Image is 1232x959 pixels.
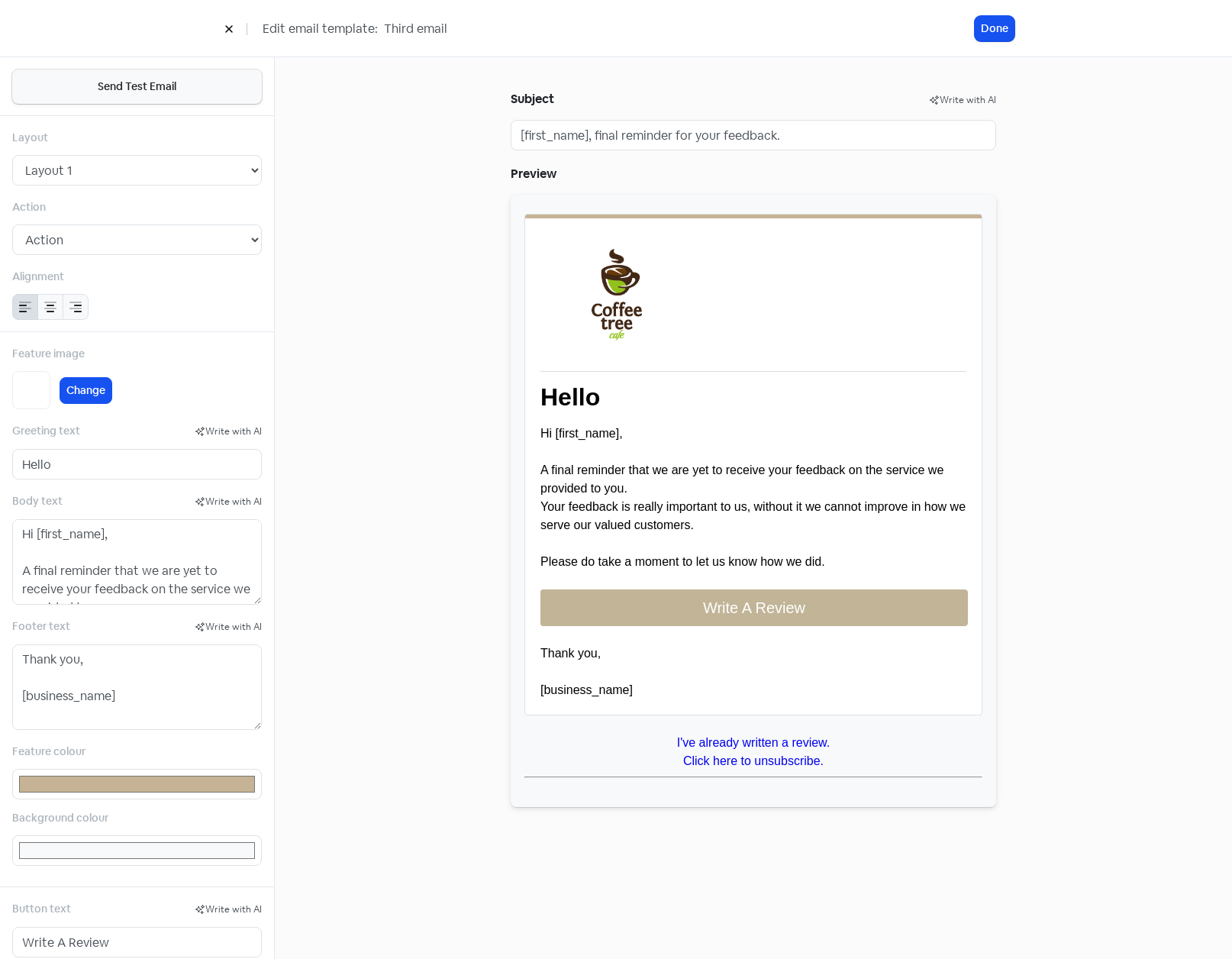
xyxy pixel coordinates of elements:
[205,903,262,915] span: Write with AI
[12,269,64,285] label: Alignment
[12,744,85,760] label: Feature colour
[12,901,195,917] label: Button text
[12,493,195,509] label: Body text
[30,189,89,216] span: Hello
[12,69,262,104] button: Send Test Email
[940,94,996,106] span: Write with AI
[12,130,48,146] label: Layout
[263,20,378,38] span: Edit email template:
[12,618,195,634] label: Footer text
[12,423,195,439] label: Greeting text
[30,395,457,431] a: Write A Review
[975,16,1014,41] button: Done
[166,541,319,554] a: I've already written a review.
[173,560,313,573] a: Click here to unsubscribe.
[205,425,262,438] span: Write with AI
[30,39,182,161] img: 2adb7623-5850-44fd-84ce-d22fa7155e6b.png
[12,346,85,362] label: Feature image
[12,199,46,215] label: Action
[12,810,108,826] label: Background colour
[60,377,112,404] button: Change
[30,39,456,505] div: Hi [first_name], A final reminder that we are yet to receive your feedback on the service we prov...
[511,163,996,186] h5: Preview
[511,88,929,111] h5: Subject
[205,621,262,633] span: Write with AI
[205,496,262,508] span: Write with AI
